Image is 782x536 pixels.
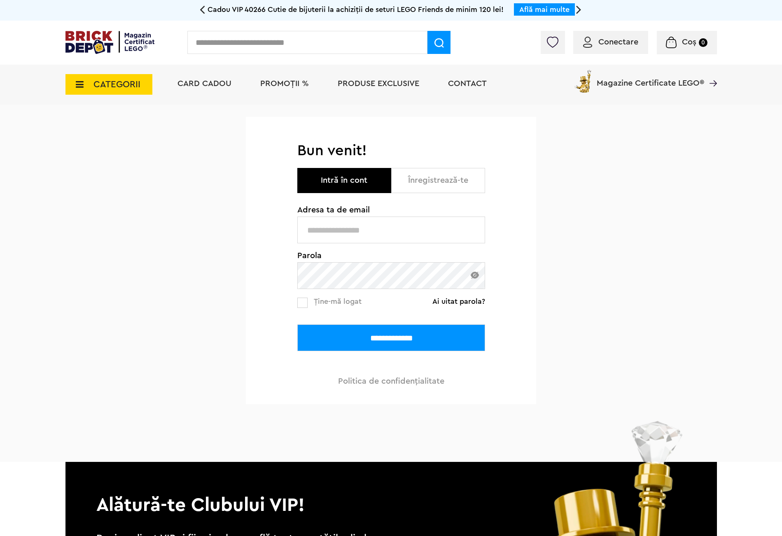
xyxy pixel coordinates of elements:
a: Află mai multe [519,6,570,13]
a: Ai uitat parola? [432,297,485,305]
span: Conectare [598,38,638,46]
span: Magazine Certificate LEGO® [597,68,704,87]
small: 0 [699,38,707,47]
button: Intră în cont [297,168,391,193]
a: Conectare [583,38,638,46]
a: PROMOȚII % [260,79,309,88]
span: CATEGORII [93,80,140,89]
a: Card Cadou [177,79,231,88]
h1: Bun venit! [297,142,485,160]
span: Parola [297,252,485,260]
span: Ține-mă logat [314,298,362,305]
span: Adresa ta de email [297,206,485,214]
p: Alătură-te Clubului VIP! [65,462,717,518]
button: Înregistrează-te [391,168,485,193]
a: Politica de confidenţialitate [338,377,444,385]
span: Cadou VIP 40266 Cutie de bijuterii la achiziții de seturi LEGO Friends de minim 120 lei! [208,6,504,13]
a: Magazine Certificate LEGO® [704,68,717,77]
a: Contact [448,79,487,88]
a: Produse exclusive [338,79,419,88]
span: Coș [682,38,696,46]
